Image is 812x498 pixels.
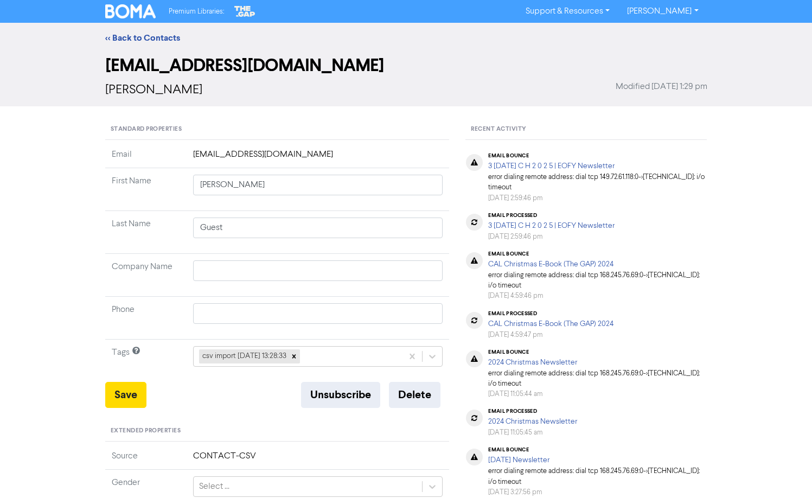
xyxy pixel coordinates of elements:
div: error dialing remote address: dial tcp 168.245.76.69:0->[TECHNICAL_ID]: i/o timeout [488,251,706,302]
a: 3 [DATE] C H 2 0 2 5 | EOFY Newsletter [488,222,615,229]
h2: [EMAIL_ADDRESS][DOMAIN_NAME] [105,55,707,76]
button: Save [105,382,146,408]
button: Delete [389,382,440,408]
div: email bounce [488,349,706,355]
div: csv import [DATE] 13:28:33 [199,349,288,363]
div: Recent Activity [465,119,707,140]
div: [DATE] 3:27:56 pm [488,487,706,497]
div: email bounce [488,152,706,159]
img: BOMA Logo [105,4,156,18]
div: Standard Properties [105,119,450,140]
div: email bounce [488,446,706,453]
div: email processed [488,212,615,219]
a: 2024 Christmas Newsletter [488,418,578,425]
td: First Name [105,168,187,211]
td: Phone [105,297,187,340]
a: << Back to Contacts [105,33,180,43]
div: [DATE] 2:59:46 pm [488,193,706,203]
a: 2024 Christmas Newsletter [488,359,578,366]
a: CAL Christmas E-Book (The GAP) 2024 [488,260,613,268]
iframe: Chat Widget [758,446,812,498]
div: email processed [488,310,613,317]
td: Tags [105,340,187,382]
img: The Gap [233,4,257,18]
div: [DATE] 11:05:45 am [488,427,578,438]
div: [DATE] 4:59:47 pm [488,330,613,340]
td: Last Name [105,211,187,254]
div: [DATE] 11:05:44 am [488,389,706,399]
td: [EMAIL_ADDRESS][DOMAIN_NAME] [187,148,450,168]
td: Company Name [105,254,187,297]
td: Source [105,450,187,470]
div: error dialing remote address: dial tcp 168.245.76.69:0->[TECHNICAL_ID]: i/o timeout [488,446,706,497]
td: CONTACT-CSV [187,450,450,470]
span: Premium Libraries: [169,8,224,15]
div: Select ... [199,480,229,493]
a: Support & Resources [517,3,618,20]
button: Unsubscribe [301,382,380,408]
div: email bounce [488,251,706,257]
span: [PERSON_NAME] [105,84,202,97]
a: [PERSON_NAME] [618,3,707,20]
div: error dialing remote address: dial tcp 149.72.61.118:0->[TECHNICAL_ID]: i/o timeout [488,152,706,203]
a: [DATE] Newsletter [488,456,550,464]
div: error dialing remote address: dial tcp 168.245.76.69:0->[TECHNICAL_ID]: i/o timeout [488,349,706,400]
div: Extended Properties [105,421,450,442]
div: [DATE] 2:59:46 pm [488,232,615,242]
td: Email [105,148,187,168]
a: CAL Christmas E-Book (The GAP) 2024 [488,320,613,328]
a: 3 [DATE] C H 2 0 2 5 | EOFY Newsletter [488,162,615,170]
div: [DATE] 4:59:46 pm [488,291,706,301]
span: Modified [DATE] 1:29 pm [616,80,707,93]
div: email processed [488,408,578,414]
